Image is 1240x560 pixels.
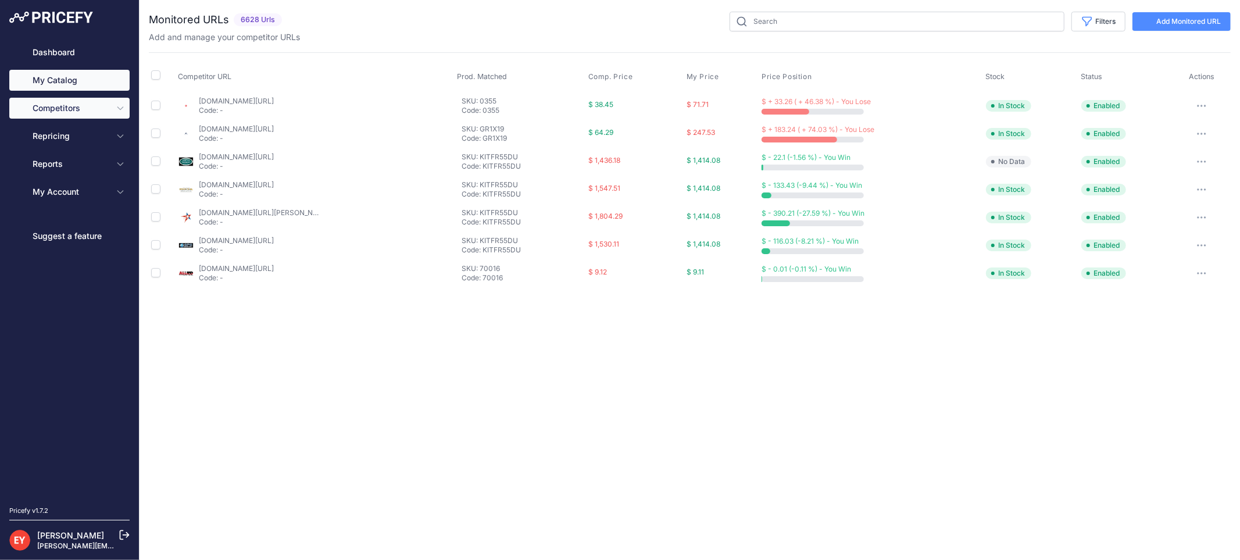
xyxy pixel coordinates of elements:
img: Pricefy Logo [9,12,93,23]
a: Suggest a feature [9,226,130,247]
p: Code: 0355 [462,106,584,115]
span: $ 1,414.08 [687,156,720,165]
a: My Catalog [9,70,130,91]
p: SKU: KITFR55DU [462,208,584,217]
span: No Data [986,156,1031,167]
span: In Stock [986,184,1031,195]
p: Code: - [199,245,274,255]
p: Code: - [199,162,274,171]
span: $ 247.53 [687,128,715,137]
span: $ - 22.1 (-1.56 %) - You Win [762,153,851,162]
p: Code: - [199,134,274,143]
a: [DOMAIN_NAME][URL] [199,180,274,189]
span: $ - 116.03 (-8.21 %) - You Win [762,237,859,245]
input: Search [730,12,1064,31]
span: $ 64.29 [588,128,613,137]
span: Competitors [33,102,109,114]
span: $ 1,414.08 [687,240,720,248]
p: SKU: GR1X19 [462,124,584,134]
p: Code: KITFR55DU [462,217,584,227]
span: $ 1,414.08 [687,184,720,192]
span: $ 9.11 [687,267,704,276]
span: In Stock [986,100,1031,112]
button: Repricing [9,126,130,147]
span: Enabled [1081,267,1126,279]
p: Code: GR1X19 [462,134,584,143]
a: [DOMAIN_NAME][URL] [199,124,274,133]
p: Code: - [199,217,320,227]
span: Prod. Matched [458,72,508,81]
span: Enabled [1081,184,1126,195]
a: Add Monitored URL [1132,12,1231,31]
p: Code: 70016 [462,273,584,283]
button: Reports [9,154,130,174]
span: Enabled [1081,240,1126,251]
span: Actions [1189,72,1214,81]
p: SKU: 0355 [462,97,584,106]
span: Competitor URL [178,72,231,81]
p: Code: - [199,273,274,283]
span: Reports [33,158,109,170]
button: Comp. Price [588,72,635,81]
span: My Price [687,72,719,81]
a: [DOMAIN_NAME][URL] [199,236,274,245]
p: Code: KITFR55DU [462,245,584,255]
p: SKU: KITFR55DU [462,180,584,190]
span: In Stock [986,267,1031,279]
p: Code: - [199,190,274,199]
a: [DOMAIN_NAME][URL] [199,264,274,273]
h2: Monitored URLs [149,12,229,28]
p: Code: - [199,106,274,115]
p: SKU: 70016 [462,264,584,273]
p: Code: KITFR55DU [462,190,584,199]
div: Pricefy v1.7.2 [9,506,48,516]
span: $ 38.45 [588,100,613,109]
button: Filters [1071,12,1125,31]
span: $ - 133.43 (-9.44 %) - You Win [762,181,862,190]
p: Code: KITFR55DU [462,162,584,171]
span: $ + 33.26 ( + 46.38 %) - You Lose [762,97,871,106]
span: Price Position [762,72,812,81]
a: [DOMAIN_NAME][URL][PERSON_NAME] [199,208,330,217]
span: $ 1,414.08 [687,212,720,220]
p: SKU: KITFR55DU [462,152,584,162]
span: $ 1,530.11 [588,240,619,248]
button: Price Position [762,72,814,81]
span: Enabled [1081,100,1126,112]
span: Repricing [33,130,109,142]
span: In Stock [986,240,1031,251]
a: Dashboard [9,42,130,63]
span: Enabled [1081,128,1126,140]
a: [DOMAIN_NAME][URL] [199,97,274,105]
nav: Sidebar [9,42,130,492]
a: [DOMAIN_NAME][URL] [199,152,274,161]
span: $ - 0.01 (-0.11 %) - You Win [762,265,851,273]
span: $ 1,547.51 [588,184,620,192]
span: In Stock [986,212,1031,223]
span: Enabled [1081,156,1126,167]
span: In Stock [986,128,1031,140]
span: Stock [986,72,1005,81]
span: $ + 183.24 ( + 74.03 %) - You Lose [762,125,874,134]
button: My Price [687,72,721,81]
button: Competitors [9,98,130,119]
span: 6628 Urls [234,13,282,27]
span: $ 1,804.29 [588,212,623,220]
p: Add and manage your competitor URLs [149,31,300,43]
a: [PERSON_NAME] [37,530,104,540]
span: Enabled [1081,212,1126,223]
span: My Account [33,186,109,198]
p: SKU: KITFR55DU [462,236,584,245]
span: $ 1,436.18 [588,156,620,165]
button: My Account [9,181,130,202]
span: $ 9.12 [588,267,607,276]
span: Status [1081,72,1103,81]
span: $ 71.71 [687,100,709,109]
a: [PERSON_NAME][EMAIL_ADDRESS][PERSON_NAME][DOMAIN_NAME] [37,541,274,550]
span: $ - 390.21 (-27.59 %) - You Win [762,209,864,217]
span: Comp. Price [588,72,633,81]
